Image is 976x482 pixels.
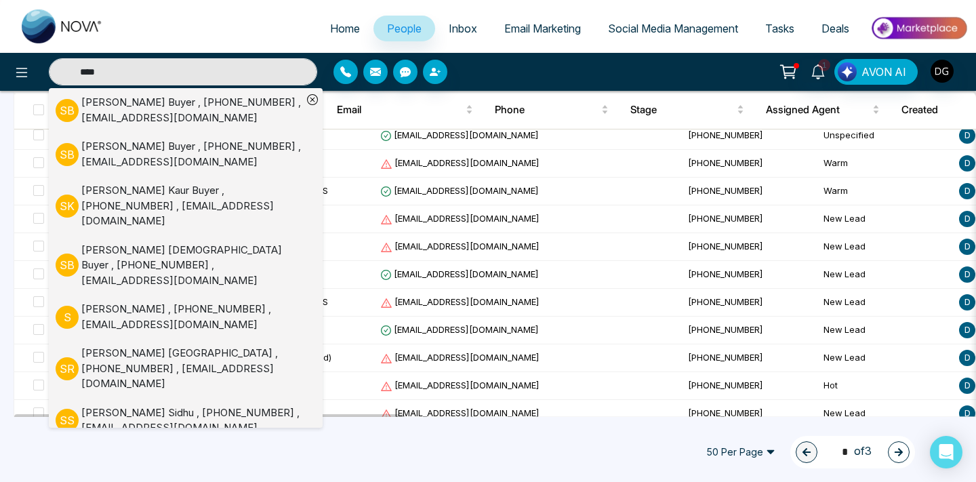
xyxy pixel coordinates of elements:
[630,102,734,118] span: Stage
[688,268,763,279] span: [PHONE_NUMBER]
[435,16,491,41] a: Inbox
[688,129,763,140] span: [PHONE_NUMBER]
[818,289,954,317] td: New Lead
[380,157,540,168] span: [EMAIL_ADDRESS][DOMAIN_NAME]
[697,441,785,463] span: 50 Per Page
[81,405,302,436] div: [PERSON_NAME] Sidhu , [PHONE_NUMBER] , [EMAIL_ADDRESS][DOMAIN_NAME]
[619,91,755,129] th: Stage
[959,350,975,366] span: D
[380,241,540,252] span: [EMAIL_ADDRESS][DOMAIN_NAME]
[380,407,540,418] span: [EMAIL_ADDRESS][DOMAIN_NAME]
[752,16,808,41] a: Tasks
[608,22,738,35] span: Social Media Management
[959,378,975,394] span: D
[491,16,594,41] a: Email Marketing
[818,205,954,233] td: New Lead
[688,241,763,252] span: [PHONE_NUMBER]
[861,64,906,80] span: AVON AI
[838,62,857,81] img: Lead Flow
[594,16,752,41] a: Social Media Management
[688,296,763,307] span: [PHONE_NUMBER]
[818,122,954,150] td: Unspecified
[380,268,539,279] span: [EMAIL_ADDRESS][DOMAIN_NAME]
[380,352,540,363] span: [EMAIL_ADDRESS][DOMAIN_NAME]
[959,294,975,310] span: D
[688,213,763,224] span: [PHONE_NUMBER]
[56,99,79,122] p: S B
[802,59,834,83] a: 1
[688,324,763,335] span: [PHONE_NUMBER]
[56,306,79,329] p: S
[821,22,849,35] span: Deals
[81,139,302,169] div: [PERSON_NAME] Buyer , [PHONE_NUMBER] , [EMAIL_ADDRESS][DOMAIN_NAME]
[959,183,975,199] span: D
[484,91,619,129] th: Phone
[326,91,484,129] th: Email
[22,9,103,43] img: Nova CRM Logo
[818,178,954,205] td: Warm
[931,60,954,83] img: User Avatar
[495,102,598,118] span: Phone
[818,372,954,400] td: Hot
[373,16,435,41] a: People
[504,22,581,35] span: Email Marketing
[818,400,954,428] td: New Lead
[818,150,954,178] td: Warm
[959,155,975,172] span: D
[818,233,954,261] td: New Lead
[959,239,975,255] span: D
[56,254,79,277] p: S B
[818,317,954,344] td: New Lead
[818,261,954,289] td: New Lead
[818,59,830,71] span: 1
[959,127,975,144] span: D
[959,322,975,338] span: D
[337,102,463,118] span: Email
[380,185,539,196] span: [EMAIL_ADDRESS][DOMAIN_NAME]
[56,409,79,432] p: S S
[56,357,79,380] p: S R
[808,16,863,41] a: Deals
[81,183,302,229] div: [PERSON_NAME] Kaur Buyer , [PHONE_NUMBER] , [EMAIL_ADDRESS][DOMAIN_NAME]
[959,266,975,283] span: D
[81,302,302,332] div: [PERSON_NAME] , [PHONE_NUMBER] , [EMAIL_ADDRESS][DOMAIN_NAME]
[380,324,539,335] span: [EMAIL_ADDRESS][DOMAIN_NAME]
[959,211,975,227] span: D
[834,443,872,461] span: of 3
[930,436,962,468] div: Open Intercom Messenger
[380,296,540,307] span: [EMAIL_ADDRESS][DOMAIN_NAME]
[688,157,763,168] span: [PHONE_NUMBER]
[870,13,968,43] img: Market-place.gif
[688,380,763,390] span: [PHONE_NUMBER]
[330,22,360,35] span: Home
[387,22,422,35] span: People
[688,185,763,196] span: [PHONE_NUMBER]
[56,195,79,218] p: S K
[688,352,763,363] span: [PHONE_NUMBER]
[317,16,373,41] a: Home
[755,91,891,129] th: Assigned Agent
[380,213,540,224] span: [EMAIL_ADDRESS][DOMAIN_NAME]
[818,344,954,372] td: New Lead
[688,407,763,418] span: [PHONE_NUMBER]
[449,22,477,35] span: Inbox
[834,59,918,85] button: AVON AI
[56,143,79,166] p: S B
[380,129,539,140] span: [EMAIL_ADDRESS][DOMAIN_NAME]
[81,346,302,392] div: [PERSON_NAME] [GEOGRAPHIC_DATA] , [PHONE_NUMBER] , [EMAIL_ADDRESS][DOMAIN_NAME]
[81,243,302,289] div: [PERSON_NAME] [DEMOGRAPHIC_DATA] Buyer , [PHONE_NUMBER] , [EMAIL_ADDRESS][DOMAIN_NAME]
[766,102,870,118] span: Assigned Agent
[959,405,975,422] span: D
[765,22,794,35] span: Tasks
[380,380,540,390] span: [EMAIL_ADDRESS][DOMAIN_NAME]
[81,95,302,125] div: [PERSON_NAME] Buyer , [PHONE_NUMBER] , [EMAIL_ADDRESS][DOMAIN_NAME]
